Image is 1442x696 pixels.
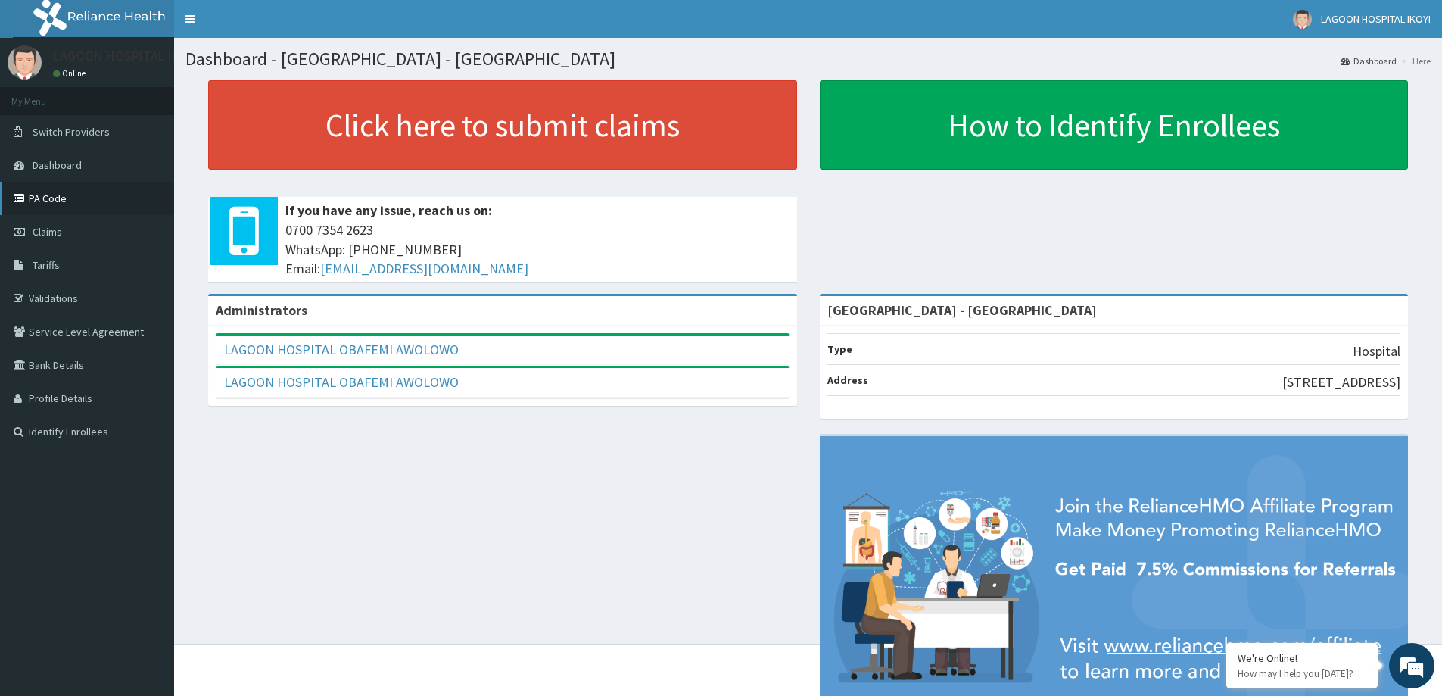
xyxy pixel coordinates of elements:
span: 0700 7354 2623 WhatsApp: [PHONE_NUMBER] Email: [285,220,790,279]
img: User Image [1293,10,1312,29]
b: Type [827,342,852,356]
b: Administrators [216,301,307,319]
span: Switch Providers [33,125,110,139]
p: Hospital [1353,342,1400,361]
a: Click here to submit claims [208,80,797,170]
li: Here [1398,55,1431,67]
h1: Dashboard - [GEOGRAPHIC_DATA] - [GEOGRAPHIC_DATA] [185,49,1431,69]
a: LAGOON HOSPITAL OBAFEMI AWOLOWO [224,341,459,358]
a: LAGOON HOSPITAL OBAFEMI AWOLOWO [224,373,459,391]
b: Address [827,373,868,387]
a: Online [53,68,89,79]
b: If you have any issue, reach us on: [285,201,492,219]
strong: [GEOGRAPHIC_DATA] - [GEOGRAPHIC_DATA] [827,301,1097,319]
span: LAGOON HOSPITAL IKOYI [1321,12,1431,26]
span: Dashboard [33,158,82,172]
a: How to Identify Enrollees [820,80,1409,170]
div: We're Online! [1238,651,1366,665]
span: Tariffs [33,258,60,272]
p: LAGOON HOSPITAL IKOYI [53,49,199,63]
p: [STREET_ADDRESS] [1282,373,1400,392]
span: Claims [33,225,62,239]
p: How may I help you today? [1238,667,1366,680]
a: Dashboard [1341,55,1397,67]
a: [EMAIL_ADDRESS][DOMAIN_NAME] [320,260,528,277]
img: User Image [8,45,42,80]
